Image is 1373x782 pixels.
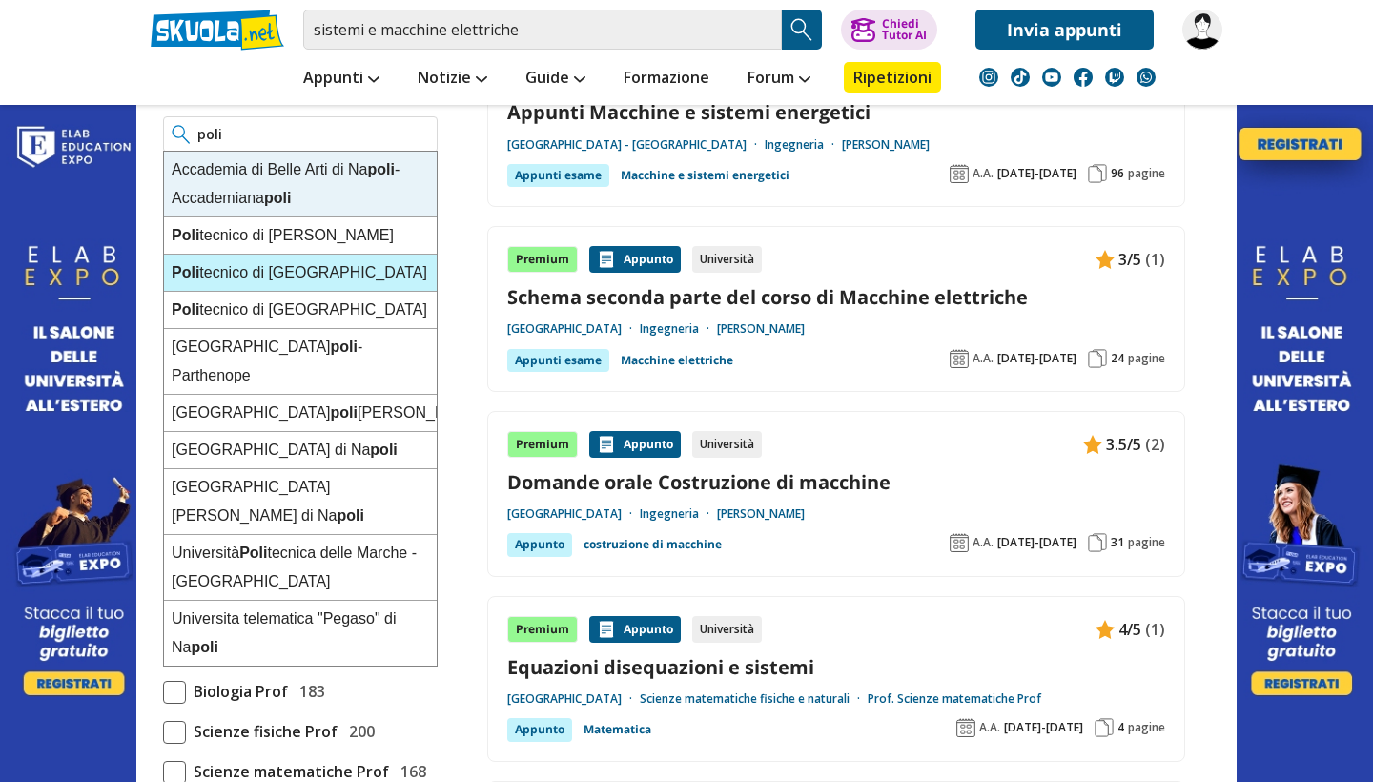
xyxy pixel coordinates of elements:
[264,190,291,206] strong: poli
[1128,535,1165,550] span: pagine
[164,432,437,469] div: [GEOGRAPHIC_DATA] di Na
[186,719,338,744] span: Scienze fisiche Prof
[882,18,927,41] div: Chiedi Tutor AI
[507,533,572,556] div: Appunto
[1118,247,1141,272] span: 3/5
[1118,617,1141,642] span: 4/5
[950,349,969,368] img: Anno accademico
[782,10,822,50] button: Search Button
[1117,720,1124,735] span: 4
[1004,720,1083,735] span: [DATE]-[DATE]
[164,329,437,395] div: [GEOGRAPHIC_DATA] - Parthenope
[841,10,937,50] button: ChiediTutor AI
[1083,435,1102,454] img: Appunti contenuto
[979,720,1000,735] span: A.A.
[1145,247,1165,272] span: (1)
[1095,718,1114,737] img: Pagine
[507,506,640,522] a: [GEOGRAPHIC_DATA]
[589,431,681,458] div: Appunto
[597,250,616,269] img: Appunti contenuto
[1145,617,1165,642] span: (1)
[1145,432,1165,457] span: (2)
[692,431,762,458] div: Università
[172,125,190,144] img: Ricerca universita
[164,601,437,666] div: Universita telematica "Pegaso" di Na
[370,442,397,458] strong: poli
[1128,720,1165,735] span: pagine
[164,152,437,217] div: Accademia di Belle Arti di Na - Accademiana
[788,15,816,44] img: Cerca appunti, riassunti o versioni
[191,639,217,655] strong: poli
[172,301,199,318] strong: Poli
[1105,68,1124,87] img: twitch
[717,506,805,522] a: [PERSON_NAME]
[164,292,437,329] div: tecnico di [GEOGRAPHIC_DATA]
[589,616,681,643] div: Appunto
[331,404,358,421] strong: poli
[507,431,578,458] div: Premium
[1111,535,1124,550] span: 31
[584,533,722,556] a: costruzione di macchine
[507,718,572,741] div: Appunto
[597,435,616,454] img: Appunti contenuto
[692,246,762,273] div: Università
[640,321,717,337] a: Ingegneria
[521,62,590,96] a: Guide
[507,616,578,643] div: Premium
[298,62,384,96] a: Appunti
[1088,164,1107,183] img: Pagine
[868,691,1041,707] a: Prof. Scienze matematiche Prof
[1074,68,1093,87] img: facebook
[1128,351,1165,366] span: pagine
[331,339,358,355] strong: poli
[950,164,969,183] img: Anno accademico
[164,255,437,292] div: tecnico di [GEOGRAPHIC_DATA]
[640,506,717,522] a: Ingegneria
[341,719,375,744] span: 200
[1111,166,1124,181] span: 96
[164,535,437,601] div: Università tecnica delle Marche - [GEOGRAPHIC_DATA]
[507,469,1165,495] a: Domande orale Costruzione di macchine
[1128,166,1165,181] span: pagine
[186,679,288,704] span: Biologia Prof
[979,68,998,87] img: instagram
[743,62,815,96] a: Forum
[640,691,868,707] a: Scienze matematiche fisiche e naturali
[1106,432,1141,457] span: 3.5/5
[507,284,1165,310] a: Schema seconda parte del corso di Macchine elettriche
[1182,10,1222,50] img: Francesco__22
[164,217,437,255] div: tecnico di [PERSON_NAME]
[1111,351,1124,366] span: 24
[507,691,640,707] a: [GEOGRAPHIC_DATA]
[1088,349,1107,368] img: Pagine
[717,321,805,337] a: [PERSON_NAME]
[621,164,789,187] a: Macchine e sistemi energetici
[997,535,1076,550] span: [DATE]-[DATE]
[597,620,616,639] img: Appunti contenuto
[765,137,842,153] a: Ingegneria
[973,535,994,550] span: A.A.
[621,349,733,372] a: Macchine elettriche
[507,99,1165,125] a: Appunti Macchine e sistemi energetici
[973,166,994,181] span: A.A.
[164,469,437,535] div: [GEOGRAPHIC_DATA][PERSON_NAME] di Na
[507,349,609,372] div: Appunti esame
[303,10,782,50] input: Cerca appunti, riassunti o versioni
[1011,68,1030,87] img: tiktok
[337,507,363,524] strong: poli
[172,227,199,243] strong: Poli
[1088,533,1107,552] img: Pagine
[292,679,325,704] span: 183
[1096,620,1115,639] img: Appunti contenuto
[619,62,714,96] a: Formazione
[197,125,429,144] input: Ricerca universita
[507,137,765,153] a: [GEOGRAPHIC_DATA] - [GEOGRAPHIC_DATA]
[1137,68,1156,87] img: WhatsApp
[956,718,975,737] img: Anno accademico
[584,718,651,741] a: Matematica
[413,62,492,96] a: Notizie
[997,166,1076,181] span: [DATE]-[DATE]
[975,10,1154,50] a: Invia appunti
[239,545,267,561] strong: Poli
[692,616,762,643] div: Università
